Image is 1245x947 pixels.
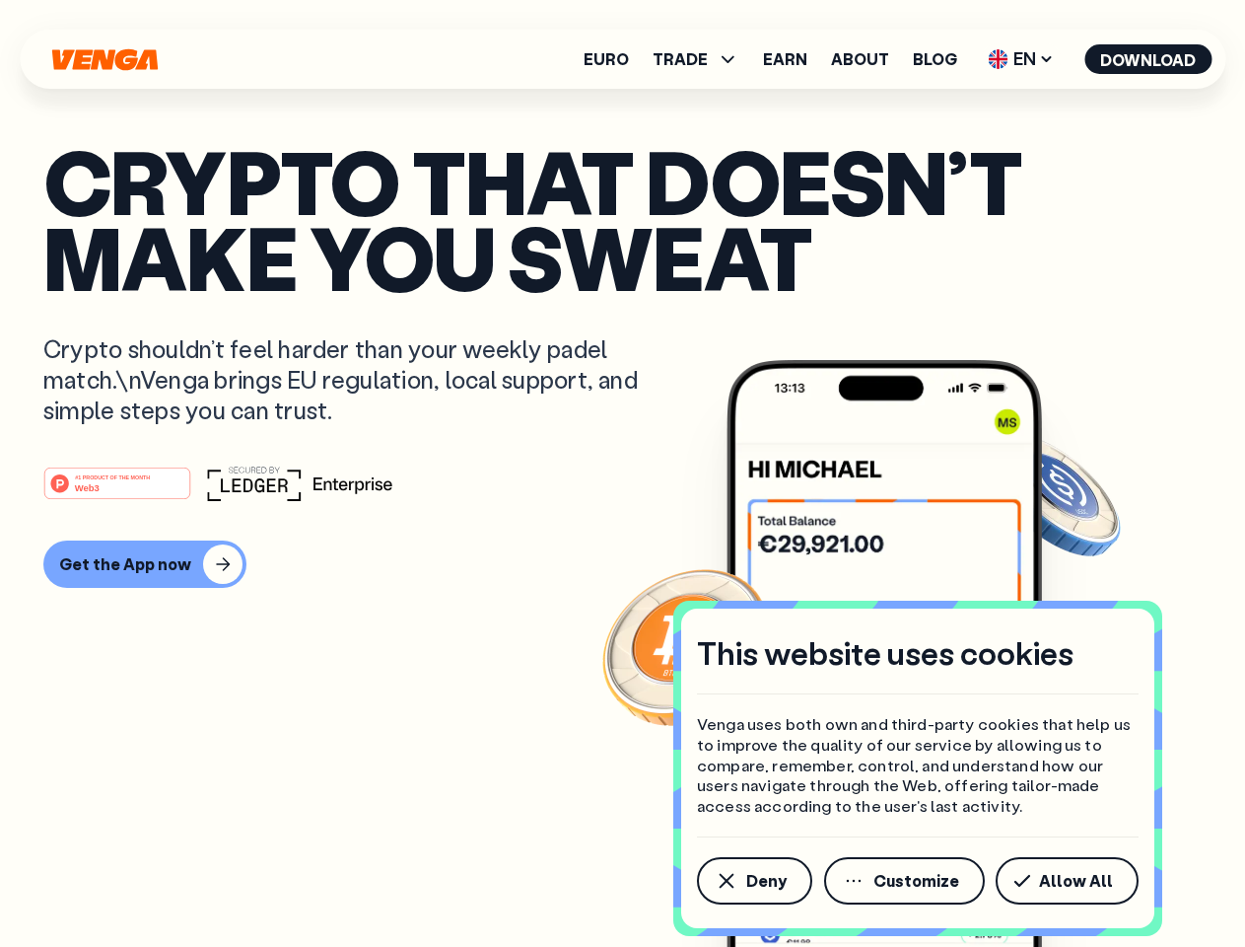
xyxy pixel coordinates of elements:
a: Euro [584,51,629,67]
img: Bitcoin [598,557,776,735]
div: Get the App now [59,554,191,574]
h4: This website uses cookies [697,632,1073,674]
button: Get the App now [43,541,246,588]
svg: Home [49,48,160,71]
tspan: Web3 [75,481,100,492]
a: Get the App now [43,541,1202,588]
p: Crypto shouldn’t feel harder than your weekly padel match.\nVenga brings EU regulation, local sup... [43,333,666,426]
span: TRADE [653,47,739,71]
a: #1 PRODUCT OF THE MONTHWeb3 [43,478,191,504]
span: Deny [746,873,787,889]
a: Earn [763,51,807,67]
span: EN [981,43,1061,75]
button: Deny [697,857,812,905]
img: flag-uk [988,49,1007,69]
button: Allow All [996,857,1139,905]
p: Venga uses both own and third-party cookies that help us to improve the quality of our service by... [697,714,1139,817]
tspan: #1 PRODUCT OF THE MONTH [75,473,150,479]
span: Allow All [1039,873,1113,889]
img: USDC coin [983,424,1125,566]
span: TRADE [653,51,708,67]
p: Crypto that doesn’t make you sweat [43,143,1202,294]
button: Customize [824,857,985,905]
a: About [831,51,889,67]
button: Download [1084,44,1211,74]
span: Customize [873,873,959,889]
a: Blog [913,51,957,67]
